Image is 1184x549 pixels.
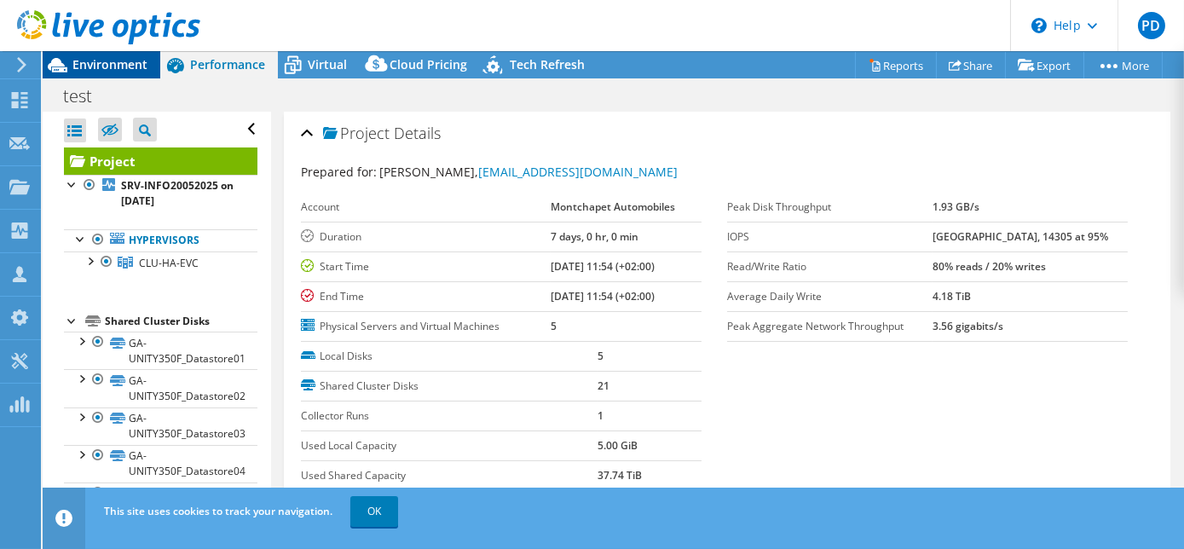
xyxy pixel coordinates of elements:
b: 7 days, 0 hr, 0 min [551,229,638,244]
a: Export [1005,52,1084,78]
span: Environment [72,56,147,72]
span: Tech Refresh [510,56,585,72]
b: 37.74 TiB [598,468,642,483]
span: Virtual [308,56,347,72]
b: Montchapet Automobiles [551,199,675,214]
label: IOPS [727,228,933,246]
a: [EMAIL_ADDRESS][DOMAIN_NAME] [478,164,678,180]
b: 1 [598,408,604,423]
svg: \n [1031,18,1047,33]
b: [GEOGRAPHIC_DATA], 14305 at 95% [933,229,1108,244]
div: Shared Cluster Disks [105,311,257,332]
a: CLU-HA-EVC [64,251,257,274]
label: Peak Disk Throughput [727,199,933,216]
label: Average Daily Write [727,288,933,305]
label: Collector Runs [301,407,598,425]
b: 5 [551,319,557,333]
b: SRV-INFO20052025 on [DATE] [121,178,234,208]
a: More [1083,52,1163,78]
b: 1.93 GB/s [933,199,979,214]
b: [DATE] 11:54 (+02:00) [551,289,655,303]
a: GA-UNITY350F_Datastore01 [64,332,257,369]
label: Shared Cluster Disks [301,378,598,395]
b: 3.56 gigabits/s [933,319,1003,333]
b: 5 [598,349,604,363]
span: PD [1138,12,1165,39]
span: CLU-HA-EVC [139,256,199,270]
a: SRV-INFO20052025 on [DATE] [64,175,257,212]
a: GA-VNXE_Datastore-01 [64,483,257,520]
a: Reports [855,52,937,78]
label: Physical Servers and Virtual Machines [301,318,552,335]
label: Read/Write Ratio [727,258,933,275]
a: Hypervisors [64,229,257,251]
label: Duration [301,228,552,246]
b: 5.00 GiB [598,438,638,453]
h1: test [55,87,118,106]
a: Share [936,52,1006,78]
b: 80% reads / 20% writes [933,259,1046,274]
a: OK [350,496,398,527]
label: Used Local Capacity [301,437,598,454]
span: Details [394,123,441,143]
span: Cloud Pricing [390,56,467,72]
a: GA-UNITY350F_Datastore04 [64,445,257,483]
span: Project [323,125,390,142]
label: Used Shared Capacity [301,467,598,484]
a: GA-UNITY350F_Datastore03 [64,407,257,445]
label: Peak Aggregate Network Throughput [727,318,933,335]
span: Performance [190,56,265,72]
b: [DATE] 11:54 (+02:00) [551,259,655,274]
span: This site uses cookies to track your navigation. [104,504,332,518]
label: Start Time [301,258,552,275]
a: GA-UNITY350F_Datastore02 [64,369,257,407]
b: 4.18 TiB [933,289,971,303]
a: Project [64,147,257,175]
label: Prepared for: [301,164,377,180]
label: Account [301,199,552,216]
label: Local Disks [301,348,598,365]
label: End Time [301,288,552,305]
b: 21 [598,379,609,393]
span: [PERSON_NAME], [379,164,678,180]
